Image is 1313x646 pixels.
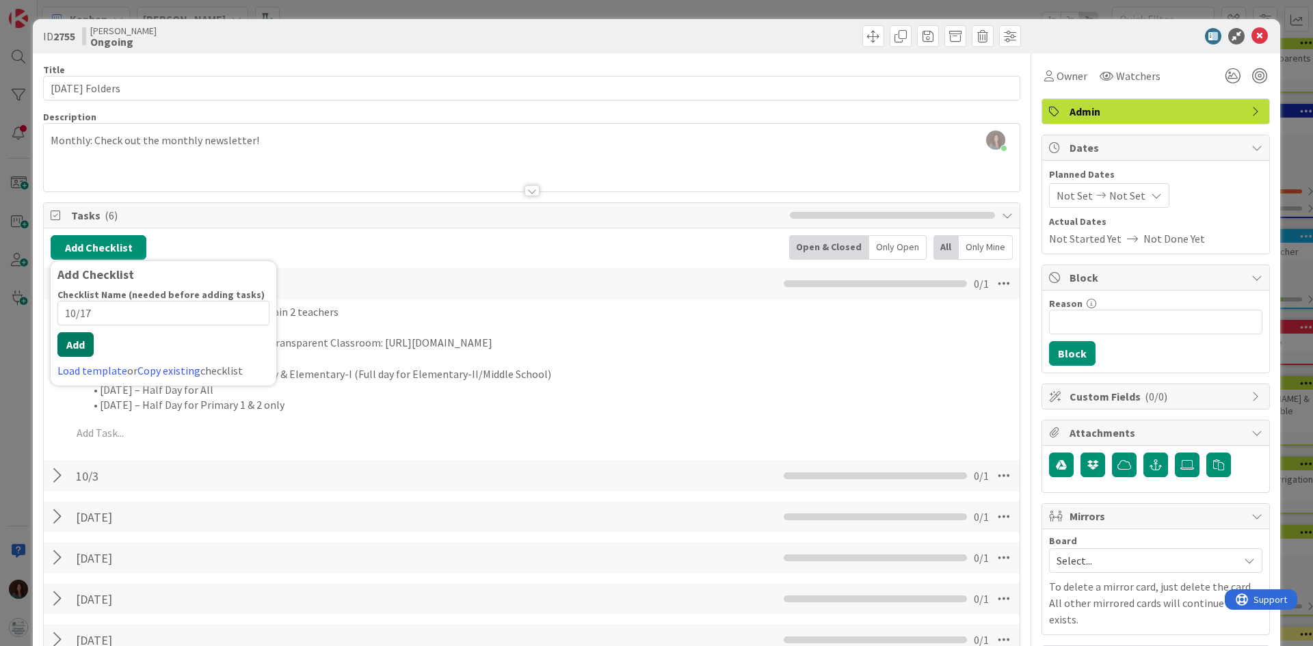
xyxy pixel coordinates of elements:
[1070,388,1245,405] span: Custom Fields
[94,366,1010,382] p: • [DATE] – Half Day for Toddler, Primary & Elementary-I (Full day for Elementary-II/Middle School)
[57,288,265,301] label: Checklist Name (needed before adding tasks)
[43,111,96,123] span: Description
[974,509,989,525] span: 0 / 1
[43,28,75,44] span: ID
[1070,425,1245,441] span: Attachments
[29,2,62,18] span: Support
[1070,508,1245,524] span: Mirrors
[90,36,157,47] b: Ongoing
[90,25,157,36] span: [PERSON_NAME]
[974,468,989,484] span: 0 / 1
[974,591,989,607] span: 0 / 1
[1049,578,1262,628] p: To delete a mirror card, just delete the card. All other mirrored cards will continue to exists.
[71,504,379,529] input: Add Checklist...
[789,235,869,260] div: Open & Closed
[1049,297,1083,310] label: Reason
[1143,230,1205,247] span: Not Done Yet
[43,64,65,76] label: Title
[974,275,989,292] span: 0 / 1
[94,397,1010,413] p: • [DATE] – Half Day for Primary 1 & 2 only
[57,364,127,377] a: Load template
[43,76,1020,100] input: type card name here...
[986,131,1005,150] img: OCY08dXc8IdnIpmaIgmOpY5pXBdHb5bl.jpg
[57,268,269,282] div: Add Checklist
[1109,187,1145,204] span: Not Set
[71,546,379,570] input: Add Checklist...
[1070,269,1245,286] span: Block
[105,208,118,222] span: ( 6 )
[71,587,379,611] input: Add Checklist...
[1049,215,1262,229] span: Actual Dates
[1057,551,1232,570] span: Select...
[94,304,1010,320] p: Send separately to Elementary to explain 2 teachers
[57,362,269,379] div: or checklist
[94,335,1010,351] p: Conference sign ups are now open on Transparent Classroom: [URL][DOMAIN_NAME]
[974,550,989,566] span: 0 / 1
[51,133,1013,148] p: Monthly: Check out the monthly newsletter!
[959,235,1013,260] div: Only Mine
[1049,536,1077,546] span: Board
[1116,68,1161,84] span: Watchers
[1057,68,1087,84] span: Owner
[71,463,379,488] input: Add Checklist...
[933,235,959,260] div: All
[51,235,146,260] button: Add Checklist
[1049,167,1262,182] span: Planned Dates
[71,207,783,224] span: Tasks
[1070,103,1245,120] span: Admin
[1070,139,1245,156] span: Dates
[57,332,94,357] button: Add
[1145,390,1167,403] span: ( 0/0 )
[869,235,927,260] div: Only Open
[94,382,1010,398] p: • [DATE] – Half Day for All
[1049,341,1096,366] button: Block
[53,29,75,43] b: 2755
[1049,230,1122,247] span: Not Started Yet
[137,364,200,377] a: Copy existing
[94,351,1010,366] p: Key Conference Dates:
[1057,187,1093,204] span: Not Set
